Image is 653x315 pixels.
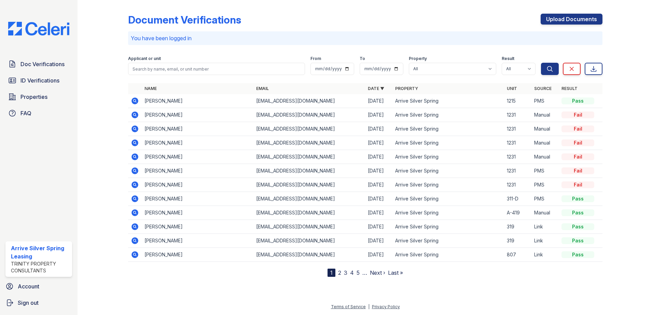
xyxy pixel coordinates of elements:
span: … [362,269,367,277]
a: Account [3,280,75,293]
td: 1231 [504,150,531,164]
td: Manual [531,136,559,150]
td: [DATE] [365,220,392,234]
p: You have been logged in [131,34,600,42]
a: Sign out [3,296,75,310]
td: [PERSON_NAME] [142,136,253,150]
a: Name [144,86,157,91]
a: Property [395,86,418,91]
a: Result [561,86,578,91]
td: [PERSON_NAME] [142,122,253,136]
a: Upload Documents [541,14,602,25]
span: Properties [20,93,47,101]
td: Arrive Silver Spring [392,234,504,248]
a: 4 [350,269,354,276]
div: Pass [561,251,594,258]
a: 5 [357,269,360,276]
td: Manual [531,150,559,164]
a: Unit [507,86,517,91]
div: Fail [561,181,594,188]
td: Arrive Silver Spring [392,164,504,178]
td: 1215 [504,94,531,108]
a: Privacy Policy [372,304,400,309]
div: Arrive Silver Spring Leasing [11,244,69,260]
label: Property [409,56,427,61]
td: Arrive Silver Spring [392,108,504,122]
td: [EMAIL_ADDRESS][DOMAIN_NAME] [253,94,365,108]
td: Manual [531,206,559,220]
td: [DATE] [365,206,392,220]
div: Pass [561,195,594,202]
td: 311-D [504,192,531,206]
span: FAQ [20,109,31,117]
td: [DATE] [365,122,392,136]
td: [PERSON_NAME] [142,108,253,122]
td: [PERSON_NAME] [142,178,253,192]
div: Pass [561,223,594,230]
td: Arrive Silver Spring [392,178,504,192]
td: [EMAIL_ADDRESS][DOMAIN_NAME] [253,164,365,178]
td: [EMAIL_ADDRESS][DOMAIN_NAME] [253,178,365,192]
a: Next › [370,269,385,276]
td: Arrive Silver Spring [392,150,504,164]
td: [DATE] [365,234,392,248]
td: 1231 [504,108,531,122]
td: [PERSON_NAME] [142,206,253,220]
td: Arrive Silver Spring [392,136,504,150]
td: [PERSON_NAME] [142,220,253,234]
div: Pass [561,237,594,244]
td: [EMAIL_ADDRESS][DOMAIN_NAME] [253,136,365,150]
td: PMS [531,178,559,192]
div: | [368,304,370,309]
td: 1231 [504,178,531,192]
span: Doc Verifications [20,60,65,68]
label: To [360,56,365,61]
td: [EMAIL_ADDRESS][DOMAIN_NAME] [253,150,365,164]
td: [EMAIL_ADDRESS][DOMAIN_NAME] [253,206,365,220]
a: ID Verifications [5,74,72,87]
td: Arrive Silver Spring [392,220,504,234]
div: Document Verifications [128,14,241,26]
td: [EMAIL_ADDRESS][DOMAIN_NAME] [253,220,365,234]
td: Link [531,234,559,248]
div: Fail [561,111,594,118]
td: [EMAIL_ADDRESS][DOMAIN_NAME] [253,192,365,206]
div: Fail [561,125,594,132]
td: [DATE] [365,136,392,150]
td: 1231 [504,122,531,136]
td: PMS [531,164,559,178]
td: Manual [531,122,559,136]
td: Arrive Silver Spring [392,206,504,220]
span: ID Verifications [20,76,59,85]
div: Trinity Property Consultants [11,260,69,274]
td: 1231 [504,164,531,178]
a: Email [256,86,269,91]
td: [EMAIL_ADDRESS][DOMAIN_NAME] [253,122,365,136]
a: Doc Verifications [5,57,72,71]
label: From [310,56,321,61]
td: [DATE] [365,192,392,206]
td: A-419 [504,206,531,220]
a: FAQ [5,106,72,120]
td: Link [531,248,559,262]
td: [DATE] [365,164,392,178]
td: [EMAIL_ADDRESS][DOMAIN_NAME] [253,248,365,262]
td: [DATE] [365,178,392,192]
a: 3 [344,269,347,276]
td: Arrive Silver Spring [392,192,504,206]
td: PMS [531,94,559,108]
div: Fail [561,167,594,174]
td: Link [531,220,559,234]
div: Fail [561,153,594,160]
label: Result [502,56,514,61]
td: Arrive Silver Spring [392,248,504,262]
div: Pass [561,209,594,216]
td: [PERSON_NAME] [142,94,253,108]
a: Source [534,86,552,91]
td: 1231 [504,136,531,150]
span: Sign out [18,299,39,307]
td: Arrive Silver Spring [392,122,504,136]
td: [DATE] [365,108,392,122]
a: Terms of Service [331,304,366,309]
